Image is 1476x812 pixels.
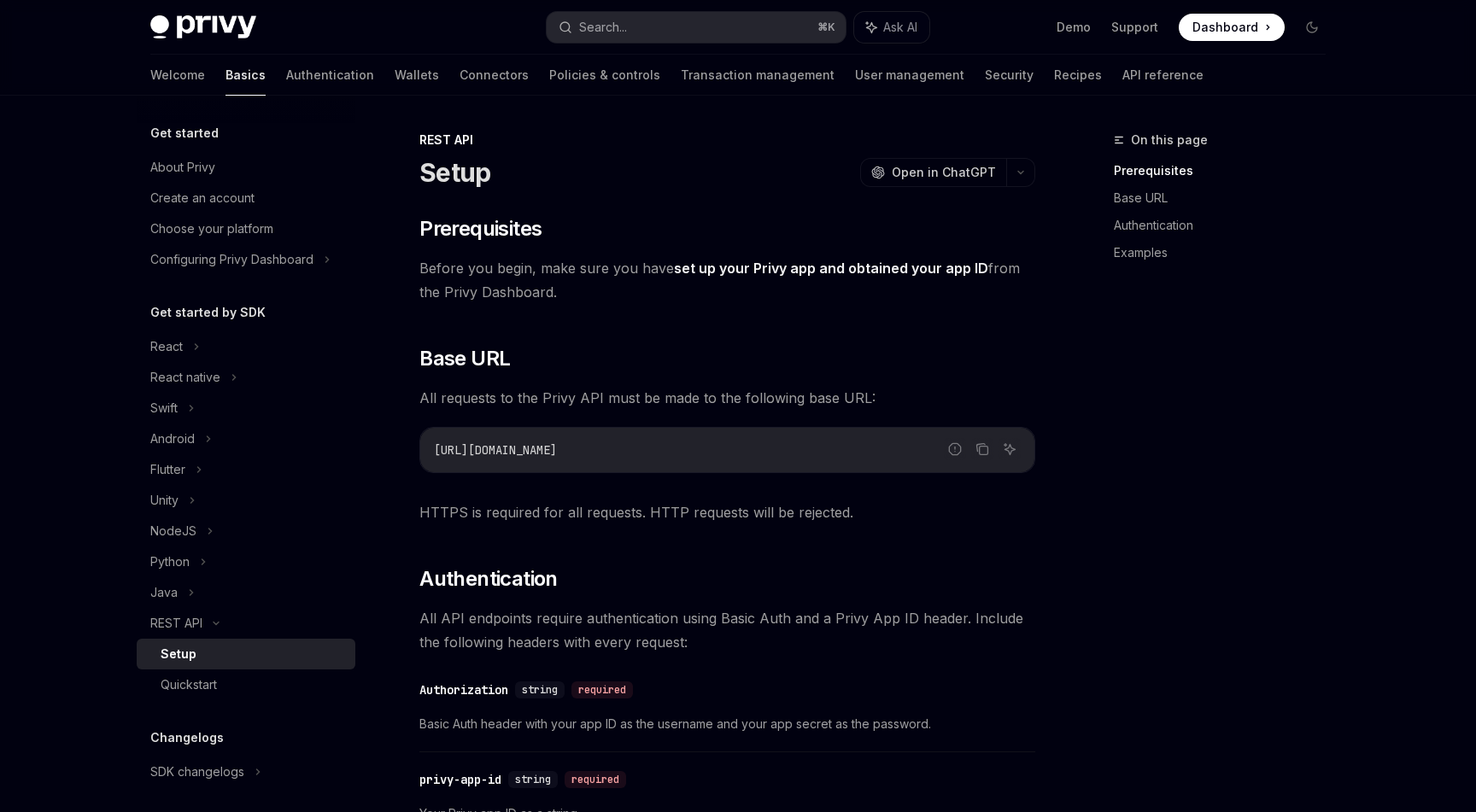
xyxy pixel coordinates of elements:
button: Copy the contents from the code block [971,438,993,460]
div: Authorization [419,681,508,698]
h5: Changelogs [150,727,224,748]
a: Wallets [395,55,439,96]
span: ⌘ K [817,20,835,34]
a: set up your Privy app and obtained your app ID [674,260,988,277]
div: Search... [579,17,627,38]
a: Security [985,55,1034,96]
a: User management [855,55,964,96]
h5: Get started [150,123,219,143]
span: HTTPS is required for all requests. HTTP requests will be rejected. [419,500,1035,524]
button: Report incorrect code [944,438,966,460]
a: Transaction management [681,55,835,96]
div: React [150,336,183,357]
button: Search...⌘K [547,12,846,43]
span: Open in ChatGPT [892,164,996,181]
div: Quickstart [161,675,217,695]
div: Swift [150,398,178,418]
a: Recipes [1054,55,1102,96]
div: Choose your platform [150,219,273,239]
div: Create an account [150,188,255,208]
span: Before you begin, make sure you have from the Privy Dashboard. [419,256,1035,304]
h1: Setup [419,157,490,188]
button: Toggle dark mode [1298,14,1326,41]
span: Ask AI [883,19,917,36]
a: Connectors [460,55,529,96]
div: React native [150,367,220,388]
div: Android [150,429,195,449]
span: All requests to the Privy API must be made to the following base URL: [419,386,1035,410]
div: Configuring Privy Dashboard [150,249,313,270]
button: Ask AI [854,12,929,43]
span: string [522,683,558,697]
h5: Get started by SDK [150,302,266,323]
a: Authentication [286,55,374,96]
div: Java [150,582,178,603]
div: About Privy [150,157,215,178]
a: Examples [1114,239,1339,266]
span: Authentication [419,565,558,593]
button: Ask AI [999,438,1021,460]
img: dark logo [150,15,256,39]
a: Dashboard [1179,14,1285,41]
div: Setup [161,644,196,664]
span: On this page [1131,130,1208,150]
div: privy-app-id [419,771,501,788]
a: Demo [1057,19,1091,36]
a: Choose your platform [137,213,355,244]
div: Flutter [150,459,185,480]
a: About Privy [137,152,355,183]
span: All API endpoints require authentication using Basic Auth and a Privy App ID header. Include the ... [419,606,1035,654]
a: API reference [1122,55,1204,96]
span: [URL][DOMAIN_NAME] [434,442,557,458]
span: Dashboard [1192,19,1258,36]
a: Authentication [1114,212,1339,239]
a: Base URL [1114,184,1339,212]
div: Unity [150,490,179,511]
a: Support [1111,19,1158,36]
a: Basics [225,55,266,96]
div: REST API [419,131,1035,149]
span: Prerequisites [419,215,542,242]
div: REST API [150,613,202,634]
a: Welcome [150,55,205,96]
div: NodeJS [150,521,196,541]
span: string [515,773,551,786]
div: Python [150,552,190,572]
div: required [571,681,633,698]
a: Policies & controls [549,55,660,96]
a: Setup [137,639,355,669]
span: Base URL [419,345,510,372]
div: SDK changelogs [150,762,244,782]
div: required [565,771,626,788]
button: Open in ChatGPT [860,158,1006,187]
a: Prerequisites [1114,157,1339,184]
a: Quickstart [137,669,355,700]
a: Create an account [137,183,355,213]
span: Basic Auth header with your app ID as the username and your app secret as the password. [419,714,1035,734]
